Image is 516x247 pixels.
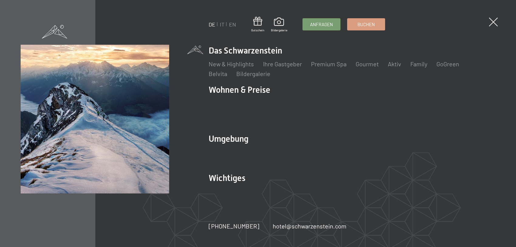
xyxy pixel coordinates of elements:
[21,45,169,193] img: Wellnesshotel Südtirol SCHWARZENSTEIN - Wellnessurlaub in den Alpen
[273,222,347,230] a: hotel@schwarzenstein.com
[251,17,264,32] a: Gutschein
[209,60,254,68] a: New & Highlights
[347,19,385,30] a: Buchen
[209,21,215,28] a: DE
[410,60,427,68] a: Family
[209,222,259,230] a: [PHONE_NUMBER]
[209,222,259,230] span: [PHONE_NUMBER]
[388,60,401,68] a: Aktiv
[311,60,347,68] a: Premium Spa
[236,70,270,77] a: Bildergalerie
[209,70,227,77] a: Belvita
[310,21,333,28] span: Anfragen
[251,28,264,32] span: Gutschein
[436,60,459,68] a: GoGreen
[303,19,340,30] a: Anfragen
[357,21,375,28] span: Buchen
[220,21,224,28] a: IT
[229,21,236,28] a: EN
[263,60,302,68] a: Ihre Gastgeber
[271,18,287,32] a: Bildergalerie
[271,28,287,32] span: Bildergalerie
[356,60,379,68] a: Gourmet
